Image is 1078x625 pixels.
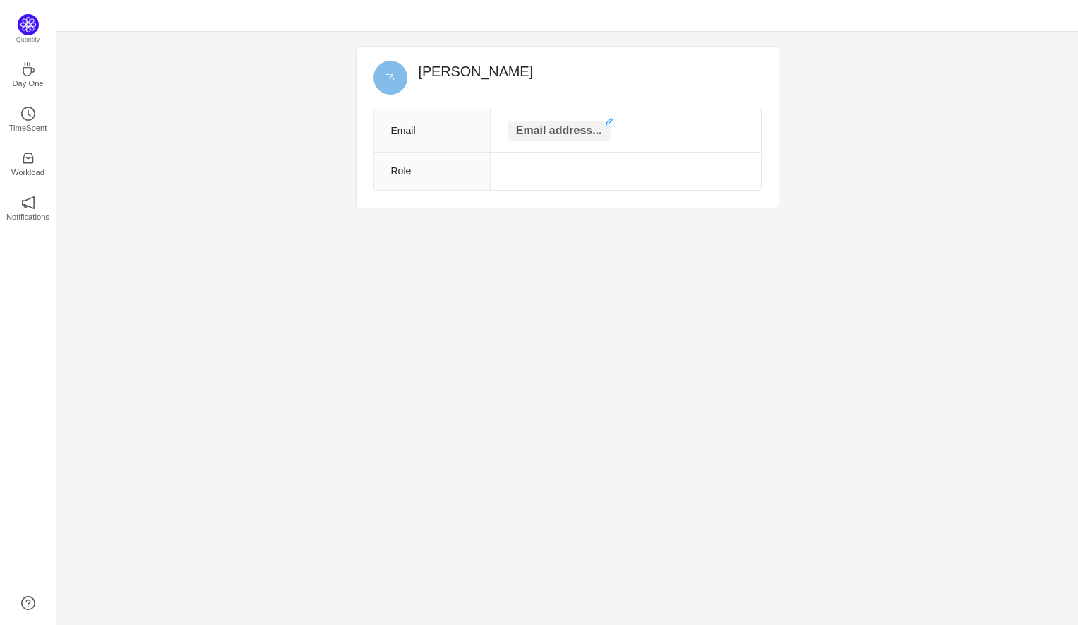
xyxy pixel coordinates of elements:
[21,196,35,210] i: icon: notification
[374,109,491,153] th: Email
[21,107,35,121] i: icon: clock-circle
[21,596,35,610] a: icon: question-circle
[419,61,762,82] h2: [PERSON_NAME]
[21,62,35,76] i: icon: coffee
[21,111,35,125] a: icon: clock-circleTimeSpent
[9,121,47,134] p: TimeSpent
[12,77,43,90] p: Day One
[16,35,40,45] p: Quantify
[18,14,39,35] img: Quantify
[21,151,35,165] i: icon: inbox
[11,166,44,179] p: Workload
[604,117,614,127] i: icon: edit
[6,210,49,223] p: Notifications
[374,153,491,191] th: Role
[21,200,35,214] a: icon: notificationNotifications
[385,73,394,81] span: TA
[21,66,35,81] a: icon: coffeeDay One
[21,155,35,169] a: icon: inboxWorkload
[508,121,611,141] p: Email address...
